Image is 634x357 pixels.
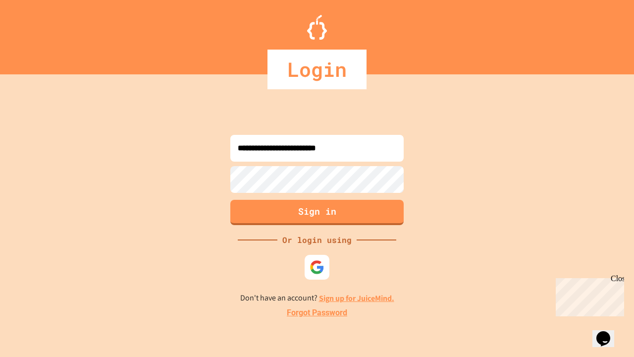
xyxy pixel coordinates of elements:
img: Logo.svg [307,15,327,40]
div: Chat with us now!Close [4,4,68,63]
p: Don't have an account? [240,292,394,304]
img: google-icon.svg [310,260,324,275]
div: Login [267,50,367,89]
a: Forgot Password [287,307,347,319]
a: Sign up for JuiceMind. [319,293,394,303]
iframe: chat widget [552,274,624,316]
iframe: chat widget [592,317,624,347]
button: Sign in [230,200,404,225]
div: Or login using [277,234,357,246]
